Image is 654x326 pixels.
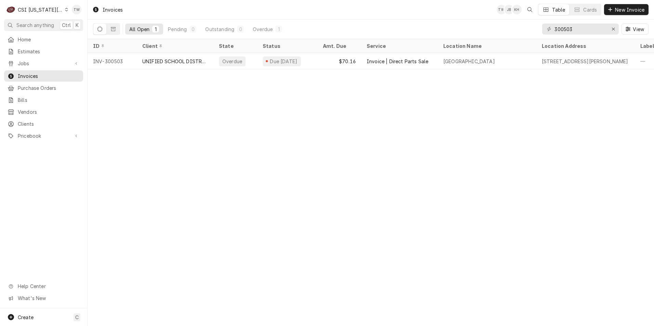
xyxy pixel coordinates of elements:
div: INV-300503 [88,53,137,69]
a: Bills [4,94,83,106]
span: Help Center [18,283,79,290]
div: [STREET_ADDRESS][PERSON_NAME] [542,58,628,65]
div: Client [142,42,207,50]
a: Vendors [4,106,83,118]
div: TW [497,5,506,14]
span: Jobs [18,60,69,67]
div: Location Name [443,42,529,50]
span: Create [18,314,34,320]
span: K [76,22,79,29]
div: Pending [168,26,187,33]
a: Go to What's New [4,293,83,304]
div: Due [DATE] [269,58,298,65]
div: Joshua Bennett's Avatar [504,5,514,14]
a: Go to Help Center [4,281,83,292]
div: KH [512,5,522,14]
div: Outstanding [205,26,234,33]
a: Home [4,34,83,45]
div: 1 [154,26,158,33]
div: Status [263,42,311,50]
div: 0 [191,26,195,33]
div: [GEOGRAPHIC_DATA] [443,58,495,65]
div: $70.16 [317,53,361,69]
div: Cards [583,6,597,13]
div: Amt. Due [323,42,354,50]
div: CSI [US_STATE][GEOGRAPHIC_DATA]. [18,6,63,13]
span: View [631,26,645,33]
div: State [219,42,252,50]
div: Location Address [542,42,628,50]
div: TW [72,5,81,14]
div: Service [367,42,431,50]
button: Search anythingCtrlK [4,19,83,31]
div: UNIFIED SCHOOL DISTRICT #232 [142,58,208,65]
span: C [75,314,79,321]
div: Tori Warrick's Avatar [72,5,81,14]
span: Bills [18,96,80,104]
a: Purchase Orders [4,82,83,94]
div: Overdue [222,58,243,65]
a: Estimates [4,46,83,57]
div: Overdue [253,26,273,33]
div: Kyley Hunnicutt's Avatar [512,5,522,14]
span: Ctrl [62,22,71,29]
a: Clients [4,118,83,130]
span: Purchase Orders [18,84,80,92]
button: View [622,24,649,35]
button: Erase input [608,24,619,35]
div: CSI Kansas City.'s Avatar [6,5,16,14]
button: Open search [524,4,535,15]
div: Table [552,6,565,13]
a: Go to Jobs [4,58,83,69]
div: 1 [277,26,281,33]
span: Invoices [18,72,80,80]
div: Invoice | Direct Parts Sale [367,58,428,65]
span: Pricebook [18,132,69,139]
span: Estimates [18,48,80,55]
button: New Invoice [604,4,649,15]
div: C [6,5,16,14]
div: ID [93,42,130,50]
input: Keyword search [554,24,606,35]
div: 0 [238,26,243,33]
div: Tori Warrick's Avatar [497,5,506,14]
div: JB [504,5,514,14]
span: What's New [18,295,79,302]
span: New Invoice [614,6,646,13]
a: Go to Pricebook [4,130,83,141]
span: Search anything [16,22,54,29]
span: Home [18,36,80,43]
span: Clients [18,120,80,127]
a: Invoices [4,70,83,82]
span: Vendors [18,108,80,116]
div: All Open [129,26,149,33]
